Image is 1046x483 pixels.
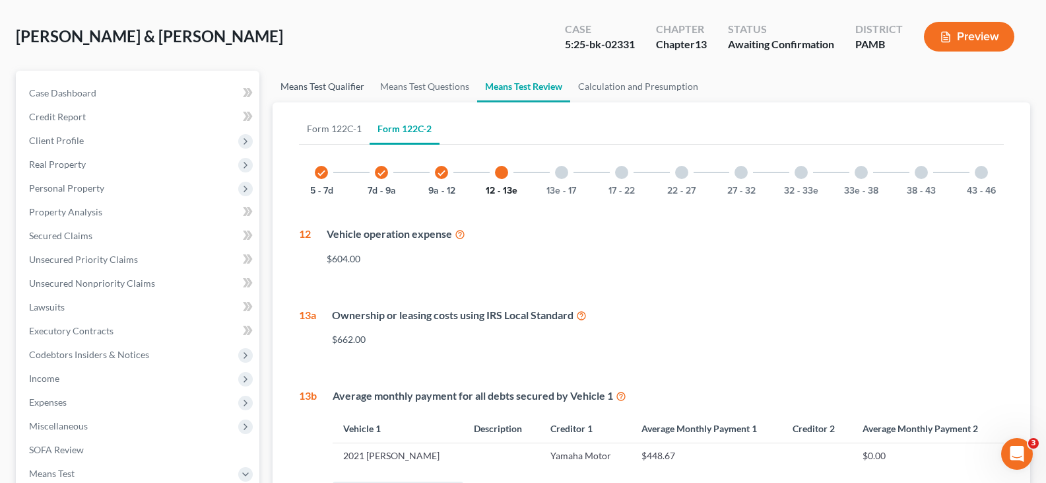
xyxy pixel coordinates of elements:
div: Chapter [656,22,707,37]
span: Income [29,373,59,384]
iframe: Intercom live chat [1001,438,1033,470]
td: $448.67 [631,443,783,468]
span: Means Test [29,468,75,479]
button: 32 - 33e [784,186,818,196]
span: Credit Report [29,111,86,122]
span: Executory Contracts [29,325,114,336]
i: check [317,168,326,178]
a: Unsecured Nonpriority Claims [18,272,259,295]
div: $662.00 [332,333,1004,346]
td: 2021 [PERSON_NAME] [333,443,463,468]
span: Unsecured Nonpriority Claims [29,278,155,289]
a: Form 122C-1 [299,113,370,145]
div: Vehicle operation expense [327,227,1004,242]
a: Form 122C-2 [370,113,440,145]
i: check [377,168,386,178]
span: Unsecured Priority Claims [29,254,138,265]
th: Average Monthly Payment 1 [631,414,783,443]
div: Average monthly payment for all debts secured by Vehicle 1 [333,389,1004,404]
span: 13 [695,38,707,50]
button: 5 - 7d [310,186,333,196]
div: PAMB [855,37,903,52]
a: Case Dashboard [18,81,259,105]
div: 12 [299,227,311,276]
div: $604.00 [327,252,1004,266]
span: Codebtors Insiders & Notices [29,349,149,360]
a: Executory Contracts [18,319,259,343]
span: Client Profile [29,135,84,146]
span: Miscellaneous [29,420,88,431]
a: Means Test Qualifier [273,71,372,102]
div: Ownership or leasing costs using IRS Local Standard [332,308,1004,323]
div: Chapter [656,37,707,52]
td: Yamaha Motor [540,443,630,468]
a: Means Test Review [477,71,570,102]
button: 17 - 22 [608,186,635,196]
span: Property Analysis [29,206,102,217]
span: Lawsuits [29,301,65,313]
i: check [437,168,446,178]
span: Real Property [29,159,86,170]
div: Awaiting Confirmation [728,37,834,52]
button: 9a - 12 [428,186,455,196]
button: 27 - 32 [727,186,756,196]
a: Means Test Questions [372,71,477,102]
a: Credit Report [18,105,259,129]
th: Vehicle 1 [333,414,463,443]
button: 33e - 38 [844,186,878,196]
div: Status [728,22,834,37]
th: Average Monthly Payment 2 [852,414,1004,443]
a: Property Analysis [18,200,259,224]
a: Unsecured Priority Claims [18,248,259,272]
span: [PERSON_NAME] & [PERSON_NAME] [16,26,283,46]
span: Expenses [29,396,67,408]
span: Case Dashboard [29,87,96,98]
span: Secured Claims [29,230,92,241]
span: Personal Property [29,182,104,194]
button: 43 - 46 [967,186,996,196]
button: 13e - 17 [546,186,576,196]
td: $0.00 [852,443,1004,468]
button: 7d - 9a [368,186,396,196]
div: Case [565,22,635,37]
button: 12 - 13e [486,186,517,196]
button: Preview [924,22,1014,52]
a: Calculation and Presumption [570,71,706,102]
button: 22 - 27 [667,186,696,196]
div: District [855,22,903,37]
span: SOFA Review [29,444,84,455]
th: Creditor 2 [782,414,852,443]
th: Description [463,414,540,443]
a: Lawsuits [18,295,259,319]
div: 5:25-bk-02331 [565,37,635,52]
span: 3 [1028,438,1039,449]
a: Secured Claims [18,224,259,248]
div: 13a [299,308,316,357]
th: Creditor 1 [540,414,630,443]
a: SOFA Review [18,438,259,462]
button: 38 - 43 [907,186,936,196]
